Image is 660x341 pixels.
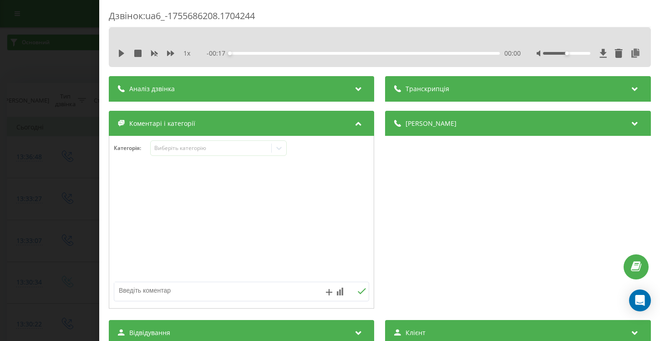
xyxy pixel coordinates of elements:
[629,289,651,311] div: Open Intercom Messenger
[114,145,150,151] h4: Категорія :
[109,10,651,27] div: Дзвінок : ua6_-1755686208.1704244
[564,52,568,55] div: Accessibility label
[183,49,190,58] span: 1 x
[504,49,521,58] span: 00:00
[207,49,230,58] span: - 00:17
[129,119,195,128] span: Коментарі і категорії
[129,84,175,93] span: Аналіз дзвінка
[406,119,457,128] span: [PERSON_NAME]
[129,328,170,337] span: Відвідування
[406,328,426,337] span: Клієнт
[406,84,449,93] span: Транскрипція
[228,52,232,55] div: Accessibility label
[154,145,268,152] div: Виберіть категорію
